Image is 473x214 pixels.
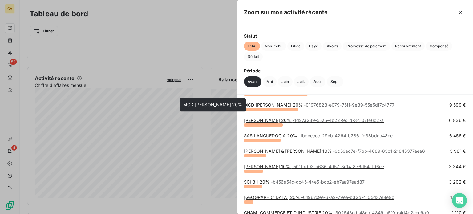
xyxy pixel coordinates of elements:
[271,179,365,184] span: - b456e54c-dc45-44e5-bcb2-eb7aa97ead87
[327,76,343,87] button: Sept.
[244,148,425,154] a: [PERSON_NAME] & [PERSON_NAME] 10%
[450,194,466,200] span: 1 679 €
[426,42,452,51] button: Compensé
[301,195,394,200] span: - 01967c9e-67a2-79ee-b32b-4105d37e8e8c
[449,117,466,123] span: 6 836 €
[263,76,277,87] button: Mai
[294,76,309,87] button: Juil.
[452,193,467,208] div: Open Intercom Messenger
[449,102,466,108] span: 9 599 €
[244,52,263,61] button: Déduit
[244,76,261,87] button: Avant
[244,164,384,169] a: [PERSON_NAME] 10%
[310,76,325,87] button: Août
[244,195,394,200] a: [GEOGRAPHIC_DATA] 20%
[244,42,260,51] button: Échu
[449,133,466,139] span: 6 456 €
[323,42,342,51] button: Avoirs
[244,118,384,123] a: [PERSON_NAME] 20%
[293,118,384,123] span: - 1d27a239-55a5-4b22-9d1d-3c107fe6c27a
[244,102,394,107] a: MCD [PERSON_NAME] 20%
[333,148,425,154] span: - 9c59ed7e-f7bb-4689-83c1-21845377aea6
[244,33,466,39] span: Statut
[244,133,393,138] a: SAS LANGUEDOCIA 20%
[391,42,425,51] button: Recouvrement
[261,42,286,51] button: Non-échu
[449,164,466,170] span: 3 344 €
[298,133,393,138] span: - 1bcceccc-29cb-4264-b286-fd38bdcb48ce
[450,148,466,154] span: 3 961 €
[304,102,394,107] span: - 01976828-e079-75f1-9e39-55e5df7c4777
[343,42,390,51] button: Promesse de paiement
[244,8,328,17] h5: Zoom sur mon activité récente
[449,179,466,185] span: 3 202 €
[244,179,365,184] a: SCI 3H 20%
[183,102,242,107] span: MCD [PERSON_NAME] 20%
[278,76,293,87] button: Juin
[305,42,322,51] button: Payé
[292,164,384,169] span: - 5011bd93-a636-4d57-8c14-876d54afd6ee
[244,67,466,74] span: Période
[287,42,304,51] button: Litige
